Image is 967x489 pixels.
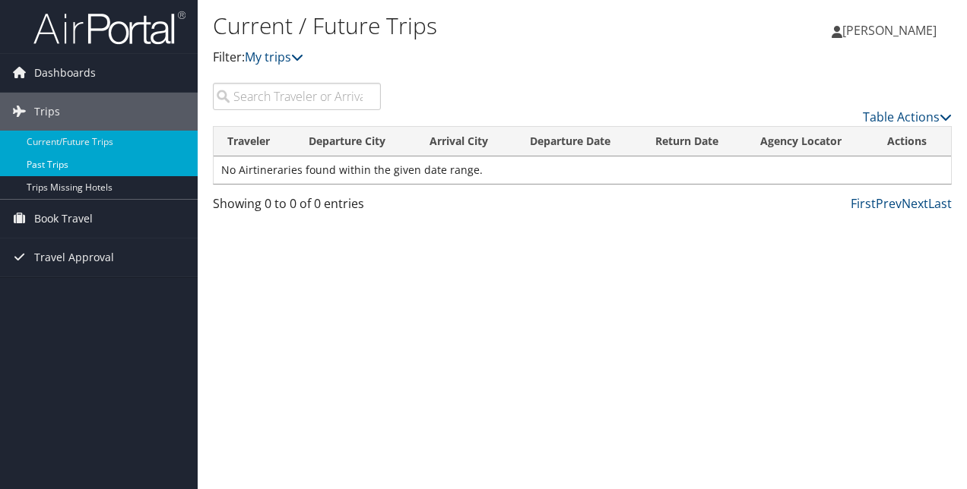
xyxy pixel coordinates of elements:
[34,54,96,92] span: Dashboards
[34,238,114,276] span: Travel Approval
[416,127,515,156] th: Arrival City: activate to sort column ascending
[873,127,951,156] th: Actions
[902,195,928,212] a: Next
[295,127,416,156] th: Departure City: activate to sort column ascending
[747,127,873,156] th: Agency Locator: activate to sort column ascending
[213,83,381,110] input: Search Traveler or Arrival City
[876,195,902,212] a: Prev
[213,10,705,42] h1: Current / Future Trips
[34,93,60,131] span: Trips
[928,195,952,212] a: Last
[34,200,93,238] span: Book Travel
[851,195,876,212] a: First
[642,127,747,156] th: Return Date: activate to sort column ascending
[832,8,952,53] a: [PERSON_NAME]
[213,194,381,220] div: Showing 0 to 0 of 0 entries
[842,22,937,39] span: [PERSON_NAME]
[245,49,303,65] a: My trips
[33,10,185,46] img: airportal-logo.png
[214,156,951,184] td: No Airtineraries found within the given date range.
[516,127,642,156] th: Departure Date: activate to sort column descending
[863,109,952,125] a: Table Actions
[213,48,705,68] p: Filter:
[214,127,295,156] th: Traveler: activate to sort column ascending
